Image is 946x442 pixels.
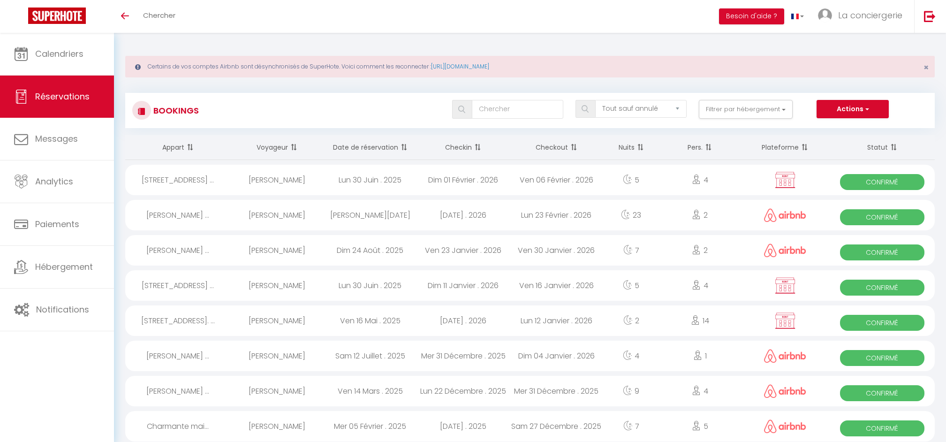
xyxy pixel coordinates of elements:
[125,135,230,160] th: Sort by rentals
[35,218,79,230] span: Paiements
[472,100,563,119] input: Chercher
[28,8,86,24] img: Super Booking
[36,304,89,315] span: Notifications
[35,133,78,145] span: Messages
[230,135,323,160] th: Sort by guest
[817,100,889,119] button: Actions
[699,100,793,119] button: Filtrer par hébergement
[719,8,784,24] button: Besoin d'aide ?
[151,100,199,121] h3: Bookings
[35,175,73,187] span: Analytics
[923,63,929,72] button: Close
[659,135,741,160] th: Sort by people
[830,135,935,160] th: Sort by status
[416,135,509,160] th: Sort by checkin
[143,10,175,20] span: Chercher
[35,91,90,102] span: Réservations
[510,135,603,160] th: Sort by checkout
[431,62,489,70] a: [URL][DOMAIN_NAME]
[838,9,902,21] span: La conciergerie
[324,135,416,160] th: Sort by booking date
[818,8,832,23] img: ...
[741,135,830,160] th: Sort by channel
[125,56,935,77] div: Certains de vos comptes Airbnb sont désynchronisés de SuperHote. Voici comment les reconnecter :
[924,10,936,22] img: logout
[603,135,659,160] th: Sort by nights
[35,261,93,273] span: Hébergement
[923,61,929,73] span: ×
[35,48,83,60] span: Calendriers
